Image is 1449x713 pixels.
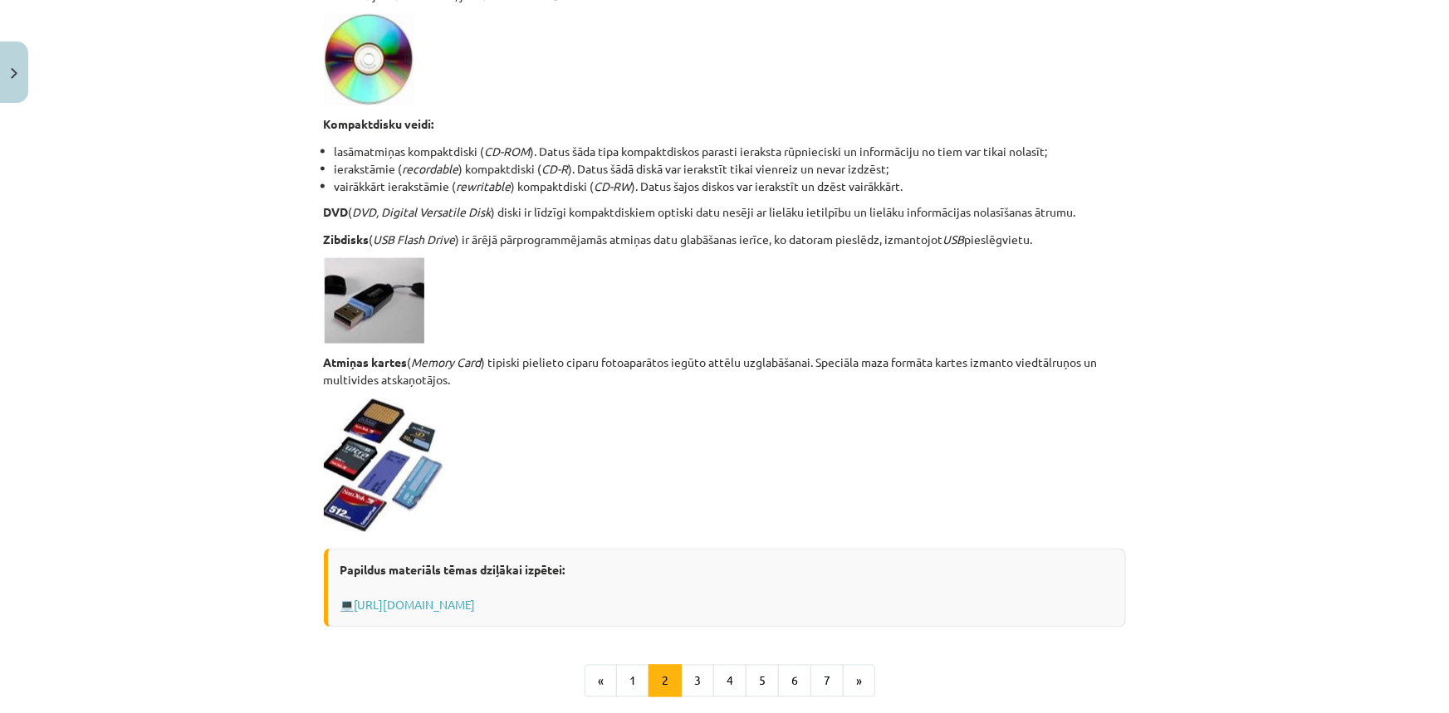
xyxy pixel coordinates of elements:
[810,665,844,698] button: 7
[324,665,1126,698] nav: Page navigation example
[340,563,565,578] strong: Papildus materiāls tēmas dziļākai izpētei:
[542,161,569,176] em: CD-R
[324,549,1126,628] div: 💻
[374,232,456,247] em: USB Flash Drive
[746,665,779,698] button: 5
[713,665,747,698] button: 4
[324,354,1126,388] p: ( ) tipiski pielieto ciparu fotoaparātos iegūto attēlu uzglabāšanai. Speciāla maza formāta kartes...
[335,160,1126,178] li: ierakstāmie ( ) kompaktdiski ( ). Datus šādā diskā var ierakstīt tikai vienreiz un nevar izdzēst;
[943,232,965,247] em: USB
[324,231,1126,248] p: ( ) ir ārējā pārprogrammējamās atmiņas datu glabāšanas ierīce, ko datoram pieslēdz, izmantojot pi...
[335,143,1126,160] li: lasāmatmiņas kompaktdiski ( ). Datus šāda tipa kompaktdiskos parasti ieraksta rūpnieciski un info...
[324,204,349,219] strong: DVD
[485,144,531,159] em: CD-ROM
[324,354,408,369] strong: Atmiņas kartes
[595,178,632,193] em: CD-RW
[355,598,476,613] a: [URL][DOMAIN_NAME]
[335,178,1126,195] li: vairākkārt ierakstāmie ( ) kompaktdiski ( ). Datus šajos diskos var ierakstīt un dzēst vairākkārt.
[11,68,17,79] img: icon-close-lesson-0947bae3869378f0d4975bcd49f059093ad1ed9edebbc8119c70593378902aed.svg
[412,354,482,369] em: Memory Card
[457,178,512,193] em: rewritable
[649,665,682,698] button: 2
[353,204,492,219] em: DVD, Digital Versatile Disk
[843,665,875,698] button: »
[324,232,370,247] strong: Zibdisks
[324,116,434,131] strong: Kompaktdisku veidi:
[778,665,811,698] button: 6
[403,161,459,176] em: recordable
[324,203,1126,221] p: ( ) diski ir līdzīgi kompaktdiskiem optiski datu nesēji ar lielāku ietilpību un lielāku informāci...
[616,665,649,698] button: 1
[585,665,617,698] button: «
[681,665,714,698] button: 3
